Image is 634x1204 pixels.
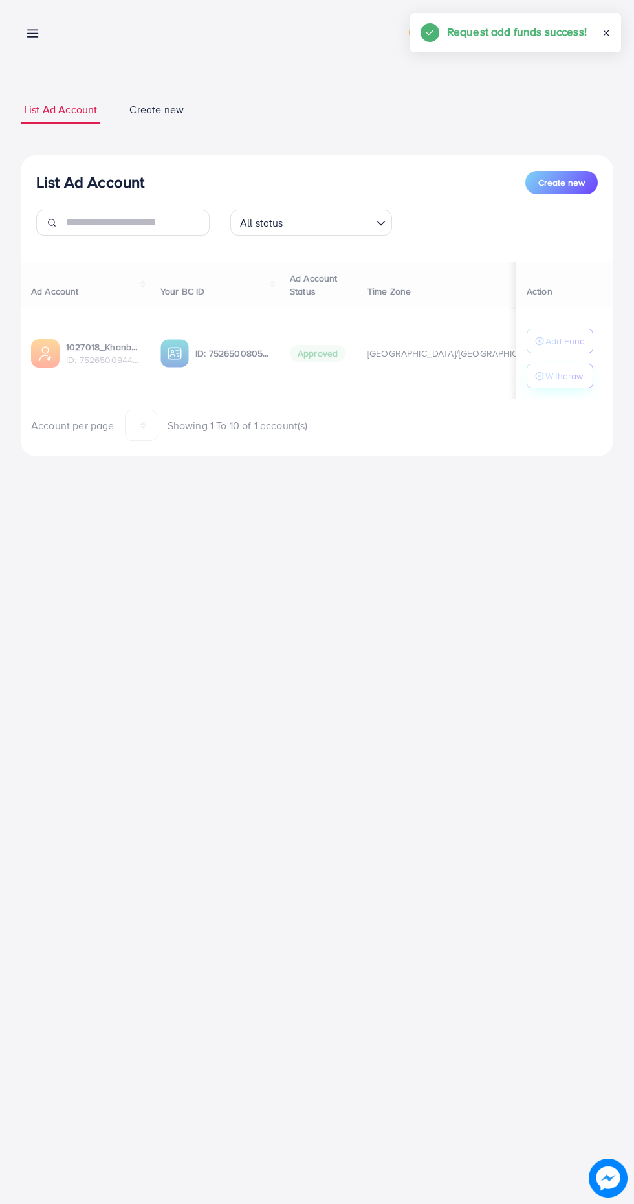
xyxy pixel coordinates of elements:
h5: Request add funds success! [447,23,587,40]
div: Search for option [230,210,392,236]
span: All status [237,214,286,232]
span: List Ad Account [24,102,97,117]
img: image [589,1159,628,1198]
h3: List Ad Account [36,173,144,192]
button: Create new [525,171,598,194]
span: Create new [129,102,184,117]
span: Create new [538,176,585,189]
a: adreach_new_package [409,23,518,42]
input: Search for option [287,211,371,232]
